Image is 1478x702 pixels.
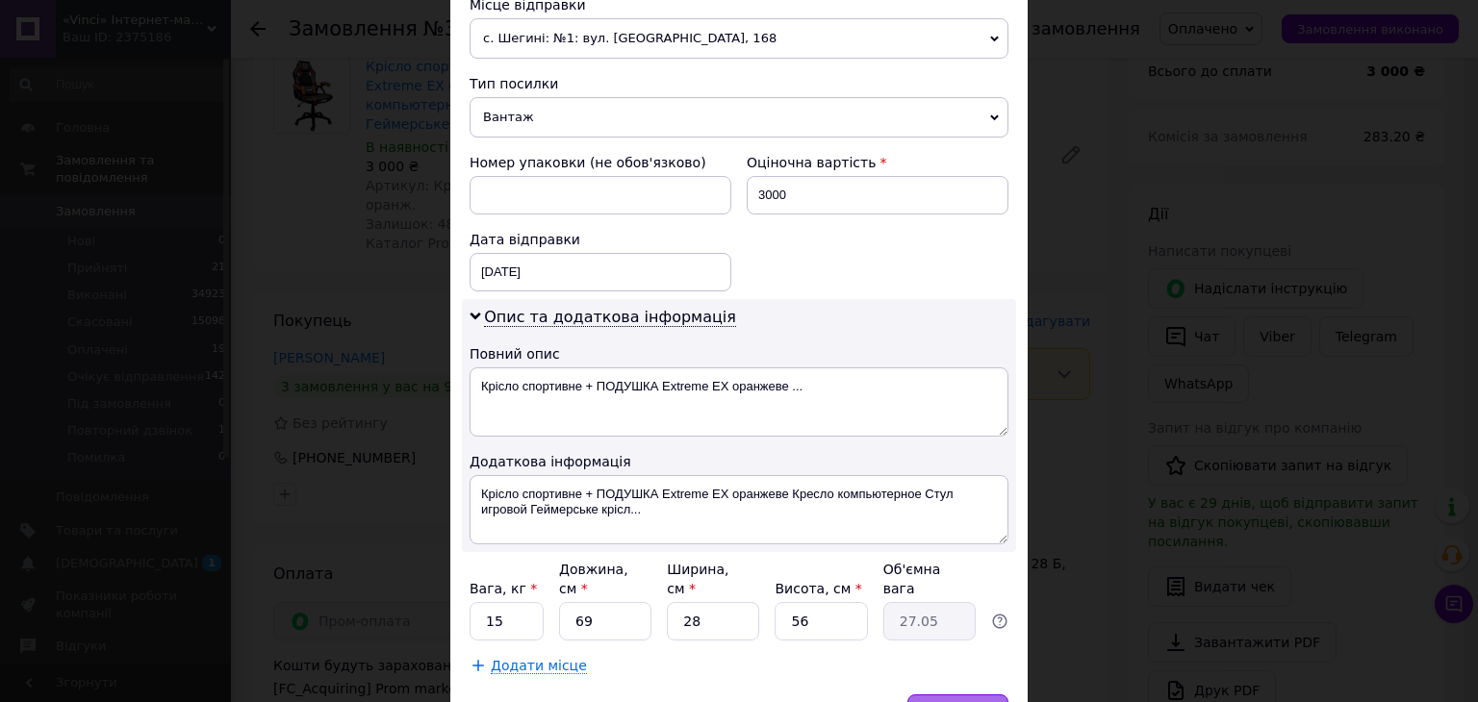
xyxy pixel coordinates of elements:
span: Додати місце [491,658,587,674]
textarea: Крісло спортивне + ПОДУШКА Extreme EX оранжеве ... [470,367,1008,437]
div: Номер упаковки (не обов'язково) [470,153,731,172]
span: Опис та додаткова інформація [484,308,736,327]
span: Вантаж [470,97,1008,138]
div: Об'ємна вага [883,560,976,598]
label: Висота, см [775,581,861,596]
div: Дата відправки [470,230,731,249]
label: Вага, кг [470,581,537,596]
div: Повний опис [470,344,1008,364]
div: Оціночна вартість [747,153,1008,172]
label: Ширина, см [667,562,728,596]
span: Тип посилки [470,76,558,91]
div: Додаткова інформація [470,452,1008,471]
textarea: Крісло спортивне + ПОДУШКА Extreme EX оранжеве Кресло компьютерное Стул игровой Геймерське крісл... [470,475,1008,544]
label: Довжина, см [559,562,628,596]
span: с. Шегині: №1: вул. [GEOGRAPHIC_DATA], 168 [470,18,1008,59]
